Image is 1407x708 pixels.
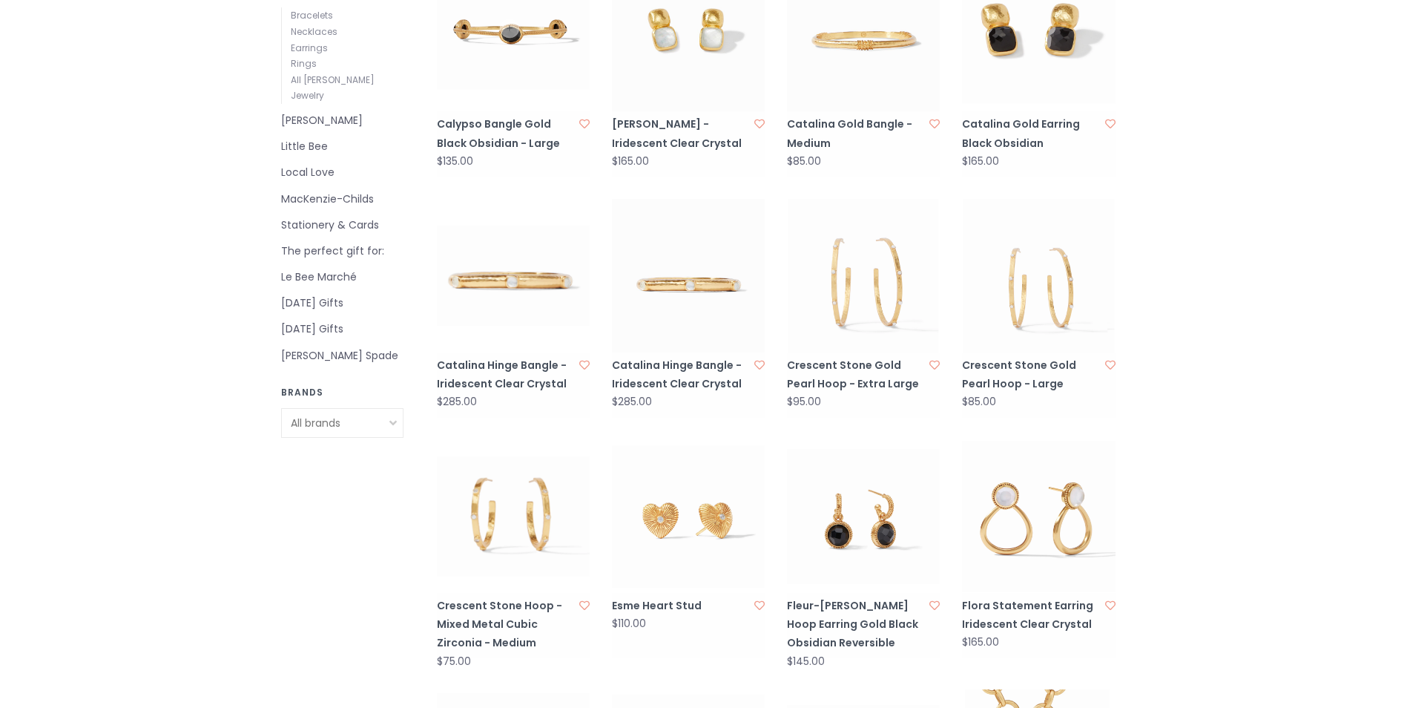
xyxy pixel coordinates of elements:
[281,111,403,130] a: [PERSON_NAME]
[787,440,940,593] img: Julie Vos Fleur-de-Lis Hoop Earring Gold Black Obsidian Reversible
[437,356,575,393] a: Catalina Hinge Bangle - Iridescent Clear Crystal
[962,115,1100,152] a: Catalina Gold Earring Black Obsidian
[281,387,403,397] h3: Brands
[787,115,925,152] a: Catalina Gold Bangle - Medium
[291,9,333,22] a: Bracelets
[437,396,477,407] div: $285.00
[281,320,403,338] a: [DATE] Gifts
[754,598,765,613] a: Add to wishlist
[962,440,1115,593] img: Julie Vos Flora Statement Earring Iridescent Clear Crystal
[437,115,575,152] a: Calypso Bangle Gold Black Obsidian - Large
[1105,117,1116,131] a: Add to wishlist
[291,57,317,70] a: Rings
[281,268,403,286] a: Le Bee Marché
[281,163,403,182] a: Local Love
[281,347,403,365] a: [PERSON_NAME] Spade
[962,199,1115,352] img: Julie Vos Crescent Stone Gold Pearl Hoop - Large
[612,440,765,593] img: Julie Vos Esme Heart Stud
[281,242,403,260] a: The perfect gift for:
[754,117,765,131] a: Add to wishlist
[962,356,1100,393] a: Crescent Stone Gold Pearl Hoop - Large
[612,156,649,167] div: $165.00
[291,73,375,102] a: All [PERSON_NAME] Jewelry
[787,656,825,667] div: $145.00
[787,597,925,653] a: Fleur-[PERSON_NAME] Hoop Earring Gold Black Obsidian Reversible
[962,597,1100,634] a: Flora Statement Earring Iridescent Clear Crystal
[1105,358,1116,373] a: Add to wishlist
[1105,598,1116,613] a: Add to wishlist
[281,190,403,209] a: MacKenzie-Childs
[612,199,765,352] img: Catalina Hinge Bangle - Iridescent Clear Crystal
[437,199,590,352] img: Julie Vos Catalina Hinge Bangle - Iridescent Clear Crystal
[437,597,575,653] a: Crescent Stone Hoop - Mixed Metal Cubic Zirconia - Medium
[929,117,940,131] a: Add to wishlist
[612,356,750,393] a: Catalina Hinge Bangle - Iridescent Clear Crystal
[579,598,590,613] a: Add to wishlist
[787,396,821,407] div: $95.00
[437,156,473,167] div: $135.00
[787,356,925,393] a: Crescent Stone Gold Pearl Hoop - Extra Large
[962,396,996,407] div: $85.00
[962,637,999,648] div: $165.00
[579,117,590,131] a: Add to wishlist
[962,156,999,167] div: $165.00
[929,598,940,613] a: Add to wishlist
[612,597,750,615] a: Esme Heart Stud
[437,656,471,667] div: $75.00
[291,42,328,54] a: Earrings
[612,618,646,629] div: $110.00
[281,137,403,156] a: Little Bee
[612,115,750,152] a: [PERSON_NAME] - Iridescent Clear Crystal
[787,199,940,352] img: Julie Vos Crescent Stone Gold Pearl Hoop - Extra Large
[281,216,403,235] a: Stationery & Cards
[754,358,765,373] a: Add to wishlist
[281,294,403,312] a: [DATE] Gifts
[437,440,590,593] img: Julie Vos Crescent Stone Hoop - Mixed Metal Cubic Zirconia - Medium
[579,358,590,373] a: Add to wishlist
[291,25,337,38] a: Necklaces
[612,396,652,407] div: $285.00
[787,156,821,167] div: $85.00
[929,358,940,373] a: Add to wishlist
